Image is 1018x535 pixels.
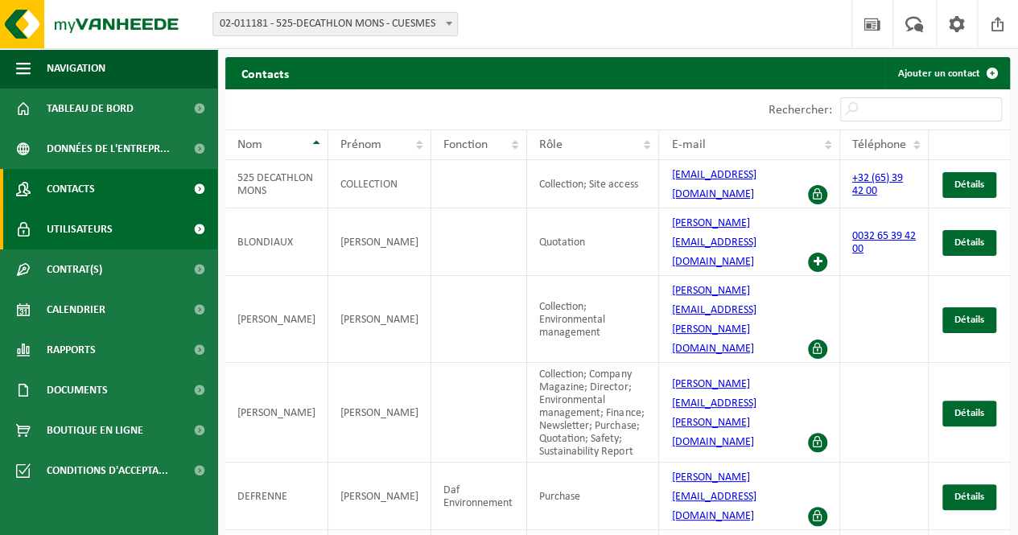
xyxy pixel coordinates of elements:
span: Documents [47,370,108,410]
td: Collection; Company Magazine; Director; Environmental management; Finance; Newsletter; Purchase; ... [527,363,659,463]
a: [PERSON_NAME][EMAIL_ADDRESS][PERSON_NAME][DOMAIN_NAME] [671,378,756,448]
span: Nom [237,138,262,151]
td: [PERSON_NAME] [328,276,431,363]
td: [PERSON_NAME] [328,463,431,530]
a: Détails [942,172,996,198]
td: Purchase [527,463,659,530]
a: Détails [942,484,996,510]
td: [PERSON_NAME] [328,208,431,276]
span: E-mail [671,138,705,151]
td: Collection; Site access [527,160,659,208]
label: Rechercher: [769,104,832,117]
span: Contrat(s) [47,249,102,290]
span: Navigation [47,48,105,88]
span: Détails [954,315,984,325]
span: Détails [954,408,984,418]
td: 525 DECATHLON MONS [225,160,328,208]
td: Daf Environnement [431,463,527,530]
span: Calendrier [47,290,105,330]
span: Utilisateurs [47,209,113,249]
a: Détails [942,401,996,426]
span: Fonction [443,138,488,151]
span: Conditions d'accepta... [47,451,168,491]
span: Détails [954,492,984,502]
a: 0032 65 39 42 00 [852,230,916,255]
td: [PERSON_NAME] [225,363,328,463]
span: Contacts [47,169,95,209]
span: Tableau de bord [47,88,134,129]
td: Collection; Environmental management [527,276,659,363]
td: DEFRENNE [225,463,328,530]
h2: Contacts [225,57,305,88]
span: Données de l'entrepr... [47,129,170,169]
a: Détails [942,230,996,256]
span: Rapports [47,330,96,370]
span: 02-011181 - 525-DECATHLON MONS - CUESMES [212,12,458,36]
td: BLONDIAUX [225,208,328,276]
span: Rôle [539,138,563,151]
a: [PERSON_NAME][EMAIL_ADDRESS][DOMAIN_NAME] [671,471,756,522]
span: Boutique en ligne [47,410,143,451]
td: [PERSON_NAME] [328,363,431,463]
a: [PERSON_NAME][EMAIL_ADDRESS][DOMAIN_NAME] [671,217,756,268]
a: [EMAIL_ADDRESS][DOMAIN_NAME] [671,169,756,200]
span: Prénom [340,138,381,151]
a: Ajouter un contact [885,57,1008,89]
span: Détails [954,179,984,190]
td: COLLECTION [328,160,431,208]
td: [PERSON_NAME] [225,276,328,363]
span: Téléphone [852,138,906,151]
span: Détails [954,237,984,248]
a: Détails [942,307,996,333]
td: Quotation [527,208,659,276]
a: [PERSON_NAME][EMAIL_ADDRESS][PERSON_NAME][DOMAIN_NAME] [671,285,756,355]
a: +32 (65) 39 42 00 [852,172,903,197]
span: 02-011181 - 525-DECATHLON MONS - CUESMES [213,13,457,35]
